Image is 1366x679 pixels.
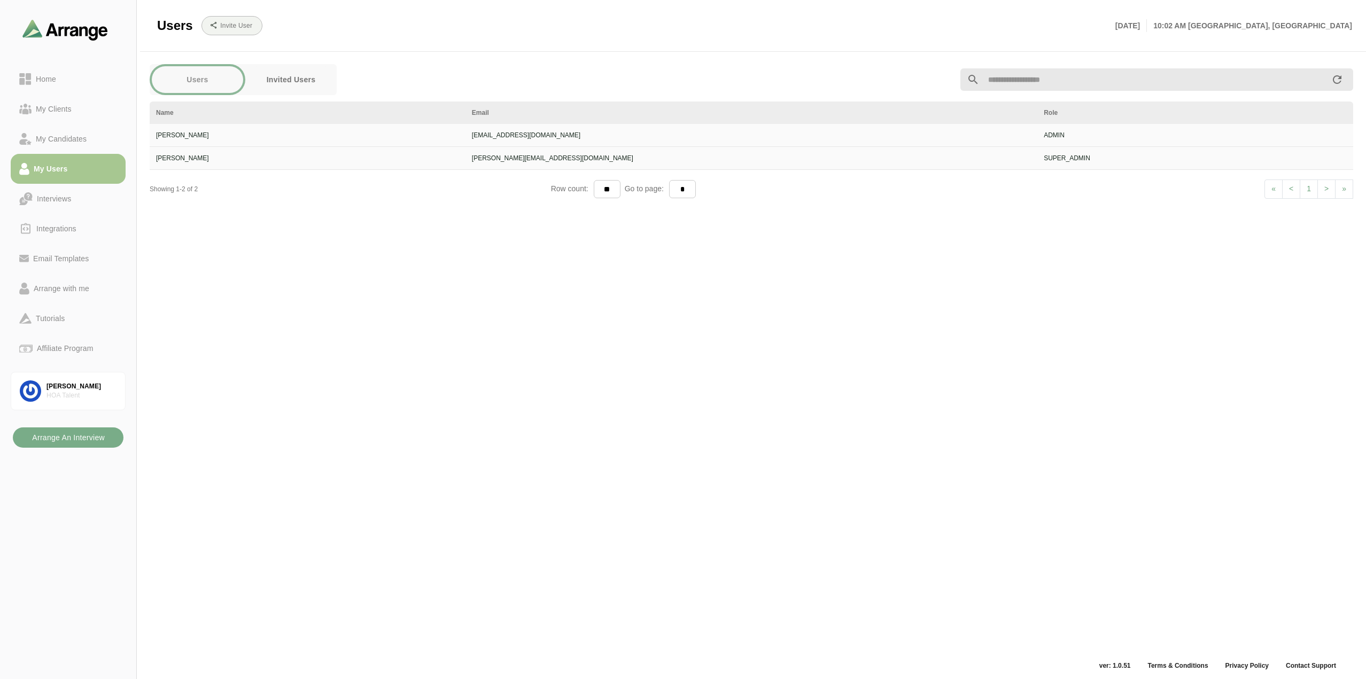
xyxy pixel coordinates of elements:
[1147,19,1352,32] p: 10:02 AM [GEOGRAPHIC_DATA], [GEOGRAPHIC_DATA]
[220,22,252,29] b: Invite User
[150,184,551,194] div: Showing 1-2 of 2
[1331,73,1344,86] i: appended action
[11,303,126,333] a: Tutorials
[33,192,75,205] div: Interviews
[32,222,81,235] div: Integrations
[11,244,126,274] a: Email Templates
[150,64,245,95] a: Users
[22,19,108,40] img: arrangeai-name-small-logo.4d2b8aee.svg
[1115,19,1147,32] p: [DATE]
[1139,661,1216,670] a: Terms & Conditions
[11,154,126,184] a: My Users
[1044,130,1347,140] div: ADMIN
[11,333,126,363] a: Affiliate Program
[13,427,123,448] button: Arrange An Interview
[201,16,262,35] button: Invite User
[156,108,459,118] div: Name
[29,282,94,295] div: Arrange with me
[11,124,126,154] a: My Candidates
[32,132,91,145] div: My Candidates
[472,130,1031,140] div: [EMAIL_ADDRESS][DOMAIN_NAME]
[32,103,76,115] div: My Clients
[551,184,594,193] span: Row count:
[29,252,93,265] div: Email Templates
[46,391,117,400] div: HOA Talent
[157,18,193,34] span: Users
[1044,108,1347,118] div: Role
[11,64,126,94] a: Home
[33,342,97,355] div: Affiliate Program
[156,153,459,163] div: [PERSON_NAME]
[32,312,69,325] div: Tutorials
[1091,661,1139,670] span: ver: 1.0.51
[11,184,126,214] a: Interviews
[1217,661,1277,670] a: Privacy Policy
[472,108,1031,118] div: Email
[11,94,126,124] a: My Clients
[11,214,126,244] a: Integrations
[472,153,1031,163] div: [PERSON_NAME][EMAIL_ADDRESS][DOMAIN_NAME]
[620,184,669,193] span: Go to page:
[11,372,126,410] a: [PERSON_NAME]HOA Talent
[245,66,337,93] button: Invited Users
[1277,661,1345,670] a: Contact Support
[32,73,60,85] div: Home
[152,66,243,93] button: Users
[32,427,105,448] b: Arrange An Interview
[46,382,117,391] div: [PERSON_NAME]
[156,130,459,140] div: [PERSON_NAME]
[1044,153,1347,163] div: SUPER_ADMIN
[29,162,72,175] div: My Users
[11,274,126,303] a: Arrange with me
